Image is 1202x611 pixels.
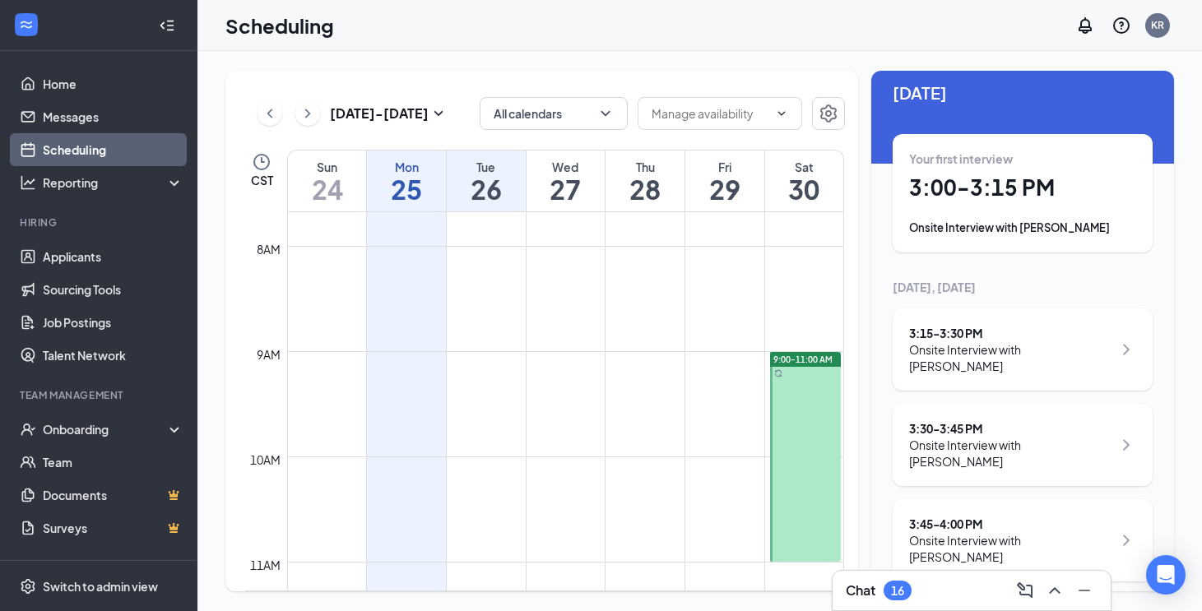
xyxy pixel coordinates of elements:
[765,175,843,203] h1: 30
[1071,577,1098,604] button: Minimize
[775,107,788,120] svg: ChevronDown
[247,556,284,574] div: 11am
[846,581,875,599] h3: Chat
[597,105,614,122] svg: ChevronDown
[18,16,35,33] svg: WorkstreamLogo
[909,325,1112,341] div: 3:15 - 3:30 PM
[1112,16,1131,35] svg: QuestionInfo
[43,446,183,479] a: Team
[367,159,446,175] div: Mon
[20,578,36,595] svg: Settings
[43,273,183,306] a: Sourcing Tools
[43,339,183,372] a: Talent Network
[253,240,284,258] div: 8am
[43,67,183,100] a: Home
[606,159,685,175] div: Thu
[527,175,606,203] h1: 27
[429,104,448,123] svg: SmallChevronDown
[1116,435,1136,455] svg: ChevronRight
[43,100,183,133] a: Messages
[765,159,843,175] div: Sat
[774,369,782,377] svg: Sync
[909,532,1112,565] div: Onsite Interview with [PERSON_NAME]
[447,175,526,203] h1: 26
[893,80,1153,105] span: [DATE]
[685,175,764,203] h1: 29
[527,159,606,175] div: Wed
[480,97,628,130] button: All calendarsChevronDown
[893,279,1153,295] div: [DATE], [DATE]
[251,172,273,188] span: CST
[447,150,526,211] a: August 26, 2025
[159,17,175,34] svg: Collapse
[1116,340,1136,359] svg: ChevronRight
[367,150,446,211] a: August 25, 2025
[685,150,764,211] a: August 29, 2025
[288,150,366,211] a: August 24, 2025
[20,388,180,402] div: Team Management
[225,12,334,39] h1: Scheduling
[773,354,833,365] span: 9:00-11:00 AM
[909,174,1136,201] h1: 3:00 - 3:15 PM
[652,104,768,123] input: Manage availability
[909,420,1112,437] div: 3:30 - 3:45 PM
[20,421,36,437] svg: UserCheck
[367,175,446,203] h1: 25
[909,516,1112,532] div: 3:45 - 4:00 PM
[1042,577,1068,604] button: ChevronUp
[43,578,158,595] div: Switch to admin view
[909,341,1112,374] div: Onsite Interview with [PERSON_NAME]
[295,101,320,126] button: ChevronRight
[252,152,271,172] svg: Clock
[1015,581,1035,600] svg: ComposeMessage
[1146,555,1186,595] div: Open Intercom Messenger
[1074,581,1094,600] svg: Minimize
[891,584,904,598] div: 16
[43,174,184,191] div: Reporting
[43,133,183,166] a: Scheduling
[606,175,685,203] h1: 28
[1116,530,1136,550] svg: ChevronRight
[1151,18,1164,32] div: KR
[20,215,180,229] div: Hiring
[909,220,1136,236] div: Onsite Interview with [PERSON_NAME]
[1012,577,1038,604] button: ComposeMessage
[43,240,183,273] a: Applicants
[262,104,278,123] svg: ChevronLeft
[253,345,284,363] div: 9am
[299,104,316,123] svg: ChevronRight
[812,97,845,130] button: Settings
[247,451,284,469] div: 10am
[606,150,685,211] a: August 28, 2025
[43,511,183,544] a: SurveysCrown
[43,306,183,339] a: Job Postings
[43,421,169,437] div: Onboarding
[909,150,1136,167] div: Your first interview
[527,150,606,211] a: August 27, 2025
[258,101,282,126] button: ChevronLeft
[819,104,838,123] svg: Settings
[1045,581,1065,600] svg: ChevronUp
[288,159,366,175] div: Sun
[447,159,526,175] div: Tue
[685,159,764,175] div: Fri
[43,479,183,511] a: DocumentsCrown
[909,437,1112,470] div: Onsite Interview with [PERSON_NAME]
[20,174,36,191] svg: Analysis
[330,104,429,123] h3: [DATE] - [DATE]
[1075,16,1095,35] svg: Notifications
[288,175,366,203] h1: 24
[765,150,843,211] a: August 30, 2025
